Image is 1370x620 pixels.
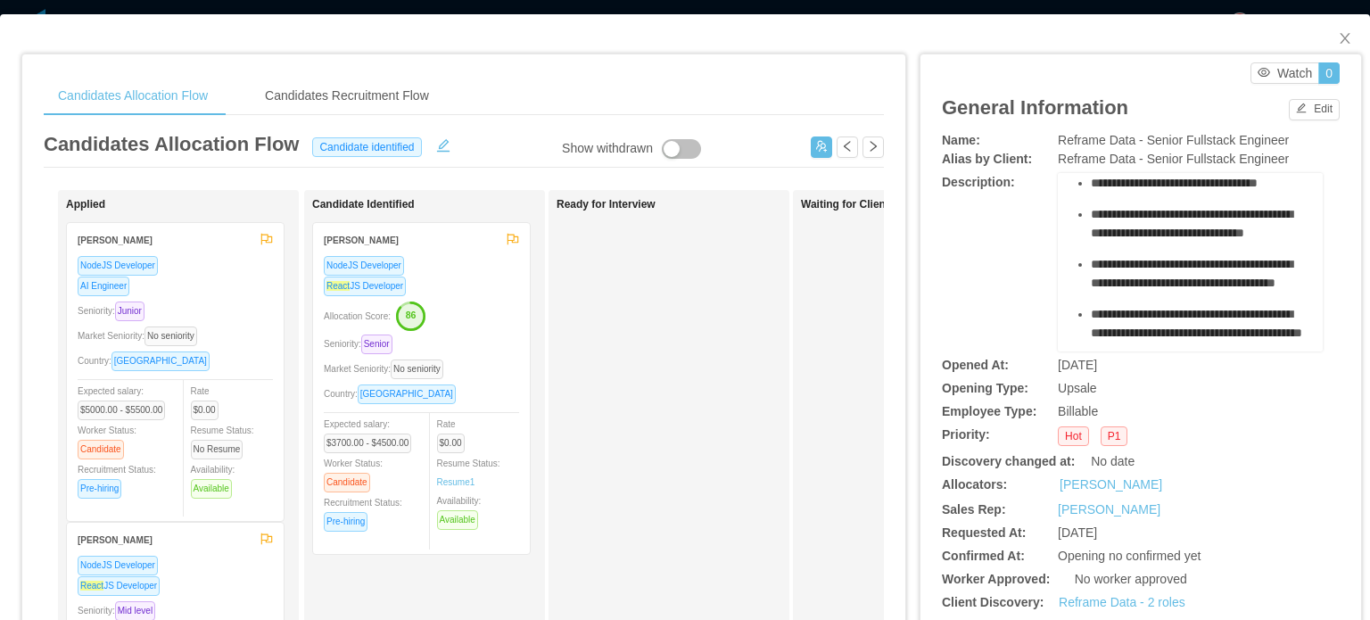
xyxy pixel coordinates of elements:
b: Discovery changed at: [942,454,1075,468]
b: Allocators: [942,477,1007,492]
h1: Candidate Identified [312,198,562,211]
div: Candidates Recruitment Flow [251,76,443,116]
span: Pre-hiring [78,479,121,499]
strong: [PERSON_NAME] [78,535,153,545]
button: icon: editEdit [1289,99,1340,120]
span: No seniority [144,327,197,346]
div: rdw-editor [1072,110,1309,288]
span: Expected salary: [324,419,418,448]
div: Show withdrawn [562,139,653,159]
button: icon: left [837,136,858,158]
span: Available [437,510,478,530]
div: rdw-wrapper [1058,173,1323,351]
span: Worker Status: [78,426,136,454]
i: icon: close [1338,31,1352,45]
span: flag [260,533,273,545]
span: $3700.00 - $4500.00 [324,434,411,453]
span: [DATE] [1058,525,1097,540]
b: Priority: [942,427,990,442]
span: Seniority: [78,306,152,316]
span: No Resume [191,440,243,459]
b: Name: [942,133,980,147]
button: icon: edit [429,135,458,153]
span: Reframe Data - Senior Fullstack Engineer [1058,152,1289,166]
span: NodeJS Developer [78,556,158,575]
span: Availability: [191,465,239,493]
span: Billable [1058,404,1098,418]
span: [DATE] [1058,358,1097,372]
span: Country: [324,389,463,399]
span: Recruitment Status: [324,498,402,526]
span: Reframe Data - Senior Fullstack Engineer [1058,133,1289,147]
span: Market Seniority: [78,331,204,341]
span: [GEOGRAPHIC_DATA] [111,351,210,371]
span: $0.00 [191,401,219,420]
span: NodeJS Developer [78,256,158,276]
span: JS Developer [324,277,406,296]
div: Candidates Allocation Flow [44,76,222,116]
span: Recruitment Status: [78,465,156,493]
span: Hot [1058,426,1089,446]
b: Worker Approved: [942,572,1050,586]
span: Available [191,479,232,499]
strong: [PERSON_NAME] [78,236,153,245]
span: flag [260,233,273,245]
span: Pre-hiring [324,512,367,532]
b: Sales Rep: [942,502,1006,517]
b: Alias by Client: [942,152,1032,166]
span: $0.00 [437,434,465,453]
b: Opening Type: [942,381,1028,395]
button: 0 [1318,62,1340,84]
span: Market Seniority: [324,364,450,374]
span: Seniority: [78,606,162,616]
span: No worker approved [1075,572,1187,586]
b: Requested At: [942,525,1026,540]
ah_el_jm_1757639839554: React [326,281,350,291]
span: Expected salary: [78,386,172,415]
b: Opened At: [942,358,1009,372]
span: flag [507,233,519,245]
strong: [PERSON_NAME] [324,236,399,245]
a: [PERSON_NAME] [1058,502,1160,517]
span: No date [1091,454,1135,468]
button: 86 [391,301,426,329]
button: icon: usergroup-add [811,136,832,158]
article: General Information [942,93,1128,122]
span: Availability: [437,496,485,525]
text: 86 [406,310,417,320]
ah_el_jm_1757639839554: React [80,581,103,591]
span: Allocation Score: [324,311,391,321]
button: Close [1320,14,1370,64]
span: AI Engineer [78,277,129,296]
a: Resume1 [437,475,475,489]
span: Senior [361,335,392,354]
span: NodeJS Developer [324,256,404,276]
span: Opening no confirmed yet [1058,549,1201,563]
span: [GEOGRAPHIC_DATA] [358,384,456,404]
button: icon: eyeWatch [1250,62,1319,84]
span: Candidate [324,473,370,492]
span: Resume Status: [437,459,500,487]
span: Candidate identified [312,137,421,157]
article: Candidates Allocation Flow [44,129,299,159]
span: P1 [1101,426,1128,446]
span: Rate [191,386,226,415]
span: No seniority [391,360,443,379]
h1: Ready for Interview [557,198,806,211]
h1: Waiting for Client Approval [801,198,1051,211]
b: Client Discovery: [942,595,1044,609]
button: icon: right [862,136,884,158]
b: Confirmed At: [942,549,1025,563]
h1: Applied [66,198,316,211]
span: $5000.00 - $5500.00 [78,401,165,420]
span: Country: [78,356,217,366]
b: Description: [942,175,1015,189]
span: JS Developer [78,576,160,596]
span: Seniority: [324,339,400,349]
span: Candidate [78,440,124,459]
a: Reframe Data - 2 roles [1059,595,1185,609]
a: [PERSON_NAME] [1060,475,1162,494]
b: Employee Type: [942,404,1036,418]
span: Upsale [1058,381,1097,395]
span: Worker Status: [324,459,383,487]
